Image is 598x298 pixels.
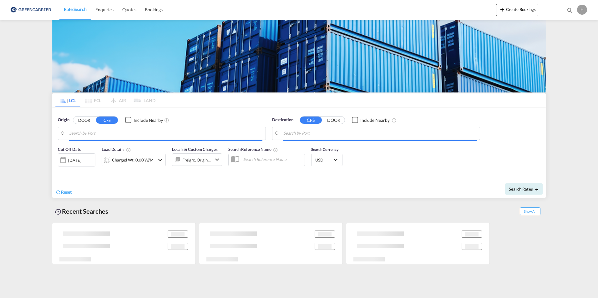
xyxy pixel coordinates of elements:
[55,189,72,196] div: icon-refreshReset
[566,7,573,16] div: icon-magnify
[535,187,539,191] md-icon: icon-arrow-right
[315,157,333,163] span: USD
[95,7,114,12] span: Enquiries
[496,4,538,16] button: icon-plus 400-fgCreate Bookings
[73,117,95,124] button: DOOR
[228,147,278,152] span: Search Reference Name
[55,93,155,107] md-pagination-wrapper: Use the left and right arrow keys to navigate between tabs
[311,147,338,152] span: Search Currency
[577,5,587,15] div: H
[156,156,164,164] md-icon: icon-chevron-down
[68,157,81,163] div: [DATE]
[182,156,212,164] div: Freight Origin Destination
[300,117,322,124] button: CFS
[64,7,87,12] span: Rate Search
[505,183,543,195] button: Search Ratesicon-arrow-right
[360,117,390,123] div: Include Nearby
[566,7,573,14] md-icon: icon-magnify
[52,20,546,92] img: GreenCarrierFCL_LCL.png
[54,208,62,216] md-icon: icon-backup-restore
[273,147,278,152] md-icon: Your search will be saved by the below given name
[55,189,61,195] md-icon: icon-refresh
[52,107,546,198] div: Origin DOOR CFS Checkbox No InkUnchecked: Ignores neighbouring ports when fetching rates.Checked ...
[520,207,540,215] span: Show All
[102,154,166,166] div: Charged Wt: 0.00 W/Micon-chevron-down
[58,147,81,152] span: Cut Off Date
[126,147,131,152] md-icon: Chargeable Weight
[172,153,222,166] div: Freight Origin Destinationicon-chevron-down
[112,156,154,164] div: Charged Wt: 0.00 W/M
[9,3,52,17] img: b0b18ec08afe11efb1d4932555f5f09d.png
[58,153,95,166] div: [DATE]
[240,155,305,164] input: Search Reference Name
[499,6,506,13] md-icon: icon-plus 400-fg
[145,7,162,12] span: Bookings
[122,7,136,12] span: Quotes
[352,117,390,123] md-checkbox: Checkbox No Ink
[102,147,131,152] span: Load Details
[55,93,80,107] md-tab-item: LCL
[392,118,397,123] md-icon: Unchecked: Ignores neighbouring ports when fetching rates.Checked : Includes neighbouring ports w...
[58,117,69,123] span: Origin
[164,118,169,123] md-icon: Unchecked: Ignores neighbouring ports when fetching rates.Checked : Includes neighbouring ports w...
[52,204,111,218] div: Recent Searches
[283,129,477,138] input: Search by Port
[315,155,339,164] md-select: Select Currency: $ USDUnited States Dollar
[96,117,118,124] button: CFS
[58,166,63,174] md-datepicker: Select
[323,117,345,124] button: DOOR
[213,156,221,163] md-icon: icon-chevron-down
[509,186,539,191] span: Search Rates
[125,117,163,123] md-checkbox: Checkbox No Ink
[69,129,262,138] input: Search by Port
[134,117,163,123] div: Include Nearby
[61,189,72,195] span: Reset
[172,147,218,152] span: Locals & Custom Charges
[272,117,293,123] span: Destination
